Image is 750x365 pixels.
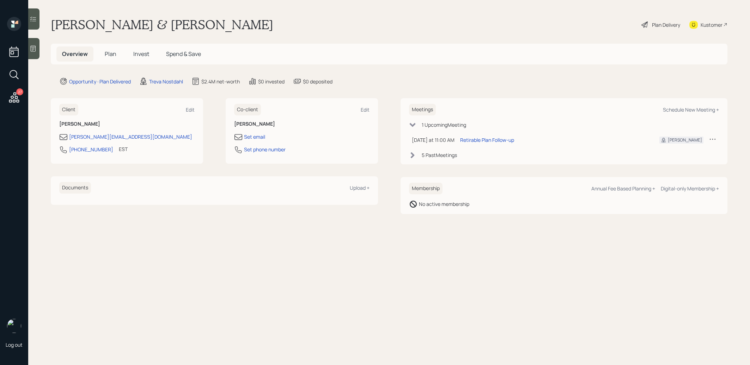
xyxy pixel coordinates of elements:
h6: Client [59,104,78,115]
div: Set phone number [244,146,286,153]
div: Edit [361,106,370,113]
div: Opportunity · Plan Delivered [69,78,131,85]
span: Plan [105,50,116,58]
span: Overview [62,50,88,58]
div: Digital-only Membership + [661,185,719,192]
h1: [PERSON_NAME] & [PERSON_NAME] [51,17,273,32]
h6: [PERSON_NAME] [234,121,370,127]
div: Upload + [350,184,370,191]
h6: Co-client [234,104,261,115]
div: Treva Nostdahl [149,78,183,85]
div: 1 Upcoming Meeting [422,121,466,128]
div: Retirable Plan Follow-up [460,136,514,144]
div: No active membership [419,200,469,208]
span: Spend & Save [166,50,201,58]
div: [PERSON_NAME][EMAIL_ADDRESS][DOMAIN_NAME] [69,133,192,140]
h6: Meetings [409,104,436,115]
div: Plan Delivery [652,21,680,29]
h6: Membership [409,183,443,194]
img: treva-nostdahl-headshot.png [7,319,21,333]
h6: Documents [59,182,91,194]
div: $2.4M net-worth [201,78,240,85]
div: 27 [16,88,23,95]
div: Schedule New Meeting + [663,106,719,113]
h6: [PERSON_NAME] [59,121,195,127]
div: Set email [244,133,265,140]
div: Log out [6,341,23,348]
span: Invest [133,50,149,58]
div: [PHONE_NUMBER] [69,146,113,153]
div: [DATE] at 11:00 AM [412,136,455,144]
div: Annual Fee Based Planning + [591,185,655,192]
div: $0 deposited [303,78,333,85]
div: Kustomer [701,21,722,29]
div: Edit [186,106,195,113]
div: [PERSON_NAME] [668,137,702,143]
div: EST [119,145,128,153]
div: 5 Past Meeting s [422,151,457,159]
div: $0 invested [258,78,285,85]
